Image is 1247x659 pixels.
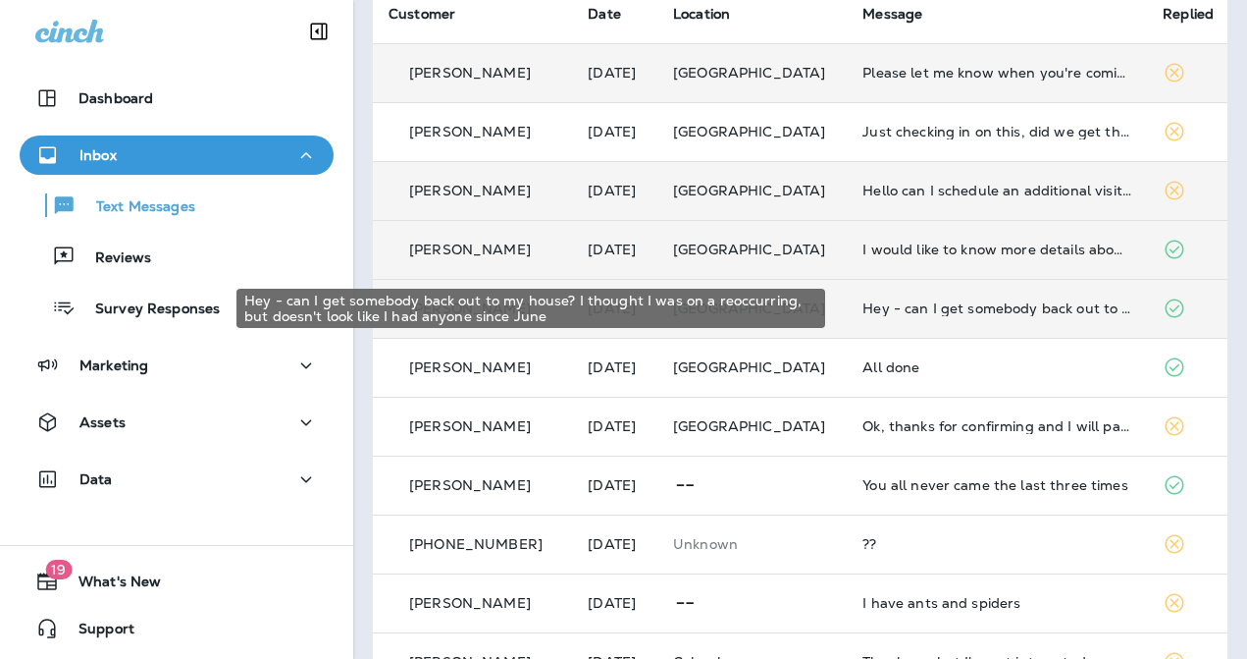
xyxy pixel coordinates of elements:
[59,574,161,597] span: What's New
[409,124,531,139] p: [PERSON_NAME]
[862,183,1131,198] div: Hello can I schedule an additional visit at this number? We are seeing an increase of insects tha...
[588,595,642,611] p: Aug 13, 2025 02:13 PM
[409,418,531,434] p: [PERSON_NAME]
[20,79,334,118] button: Dashboard
[588,477,642,493] p: Aug 13, 2025 03:05 PM
[673,417,825,435] span: [GEOGRAPHIC_DATA]
[673,241,825,258] span: [GEOGRAPHIC_DATA]
[1163,5,1214,23] span: Replied
[588,359,642,375] p: Aug 13, 2025 03:53 PM
[588,418,642,434] p: Aug 13, 2025 03:11 PM
[673,182,825,199] span: [GEOGRAPHIC_DATA]
[409,359,531,375] p: [PERSON_NAME]
[409,183,531,198] p: [PERSON_NAME]
[588,124,642,139] p: Aug 13, 2025 09:11 PM
[20,403,334,442] button: Assets
[862,5,922,23] span: Message
[409,65,531,81] p: [PERSON_NAME]
[409,477,531,493] p: [PERSON_NAME]
[79,147,117,163] p: Inbox
[45,560,72,579] span: 19
[673,64,825,82] span: [GEOGRAPHIC_DATA]
[862,359,1131,375] div: All done
[862,124,1131,139] div: Just checking in on this, did we get this service? Also having trouble with lots of spiders right...
[20,136,334,175] button: Inbox
[862,65,1131,81] div: Please let me know when you're coming. Thank you
[77,198,195,217] p: Text Messages
[20,609,334,648] button: Support
[20,460,334,499] button: Data
[409,536,543,552] p: [PHONE_NUMBER]
[76,249,151,268] p: Reviews
[79,471,113,487] p: Data
[20,346,334,385] button: Marketing
[409,242,531,257] p: [PERSON_NAME]
[673,5,730,23] span: Location
[79,357,148,373] p: Marketing
[78,90,153,106] p: Dashboard
[862,536,1131,552] div: ??
[862,595,1131,611] div: I have ants and spiders
[588,536,642,552] p: Aug 13, 2025 02:47 PM
[588,183,642,198] p: Aug 13, 2025 07:54 PM
[673,536,831,552] p: This customer does not have a last location and the phone number they messaged is not assigned to...
[291,12,346,51] button: Collapse Sidebar
[862,477,1131,493] div: You all never came the last three times
[588,5,621,23] span: Date
[20,185,334,226] button: Text Messages
[409,595,531,611] p: [PERSON_NAME]
[59,621,134,644] span: Support
[20,236,334,277] button: Reviews
[862,242,1131,257] div: I would like to know more details about your termite protection plan for me. If I get a good deal...
[20,287,334,328] button: Survey Responses
[389,5,455,23] span: Customer
[76,301,220,319] p: Survey Responses
[588,65,642,81] p: Aug 14, 2025 07:55 AM
[862,301,1131,316] div: Hey - can I get somebody back out to my house? I thought I was on a reoccurring, but doesn't look...
[236,289,825,328] div: Hey - can I get somebody back out to my house? I thought I was on a reoccurring, but doesn't look...
[673,358,825,376] span: [GEOGRAPHIC_DATA]
[673,123,825,140] span: [GEOGRAPHIC_DATA]
[20,562,334,601] button: 19What's New
[862,418,1131,434] div: Ok, thanks for confirming and I will pass on this .
[588,242,642,257] p: Aug 13, 2025 05:40 PM
[79,414,126,430] p: Assets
